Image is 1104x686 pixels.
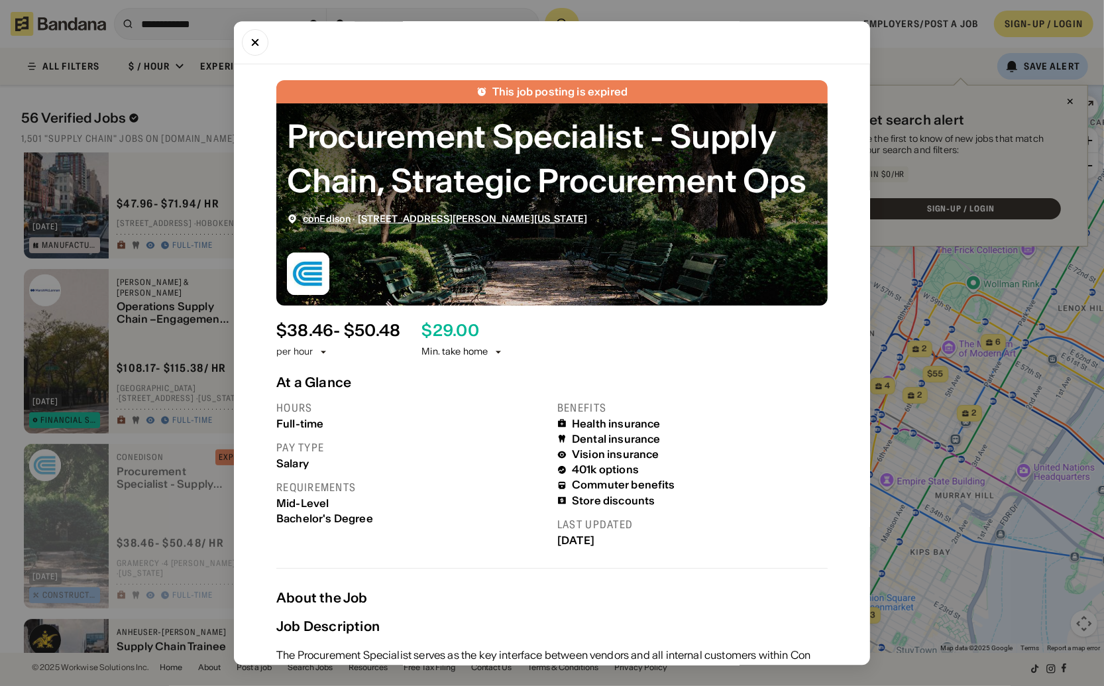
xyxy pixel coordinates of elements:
[242,29,268,56] button: Close
[276,590,828,606] div: About the Job
[492,86,628,98] div: This job posting is expired
[572,494,655,507] div: Store discounts
[276,346,313,359] div: per hour
[572,449,659,461] div: Vision insurance
[572,433,661,445] div: Dental insurance
[276,321,400,341] div: $ 38.46 - $50.48
[303,213,351,225] span: conEdison
[557,518,828,532] div: Last updated
[276,457,547,470] div: Salary
[287,253,329,295] img: conEdison logo
[276,401,547,415] div: Hours
[276,374,828,390] div: At a Glance
[276,418,547,430] div: Full-time
[421,346,504,359] div: Min. take home
[303,214,587,225] div: ·
[276,616,380,636] div: Job Description
[276,497,547,510] div: Mid-Level
[572,479,675,492] div: Commuter benefits
[572,418,661,430] div: Health insurance
[276,512,547,525] div: Bachelor's Degree
[276,441,547,455] div: Pay type
[276,481,547,494] div: Requirements
[572,464,639,477] div: 401k options
[557,534,828,547] div: [DATE]
[421,321,478,341] div: $ 29.00
[358,213,587,225] span: [STREET_ADDRESS][PERSON_NAME][US_STATE]
[287,114,817,203] div: Procurement Specialist - Supply Chain, Strategic Procurement Ops
[557,401,828,415] div: Benefits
